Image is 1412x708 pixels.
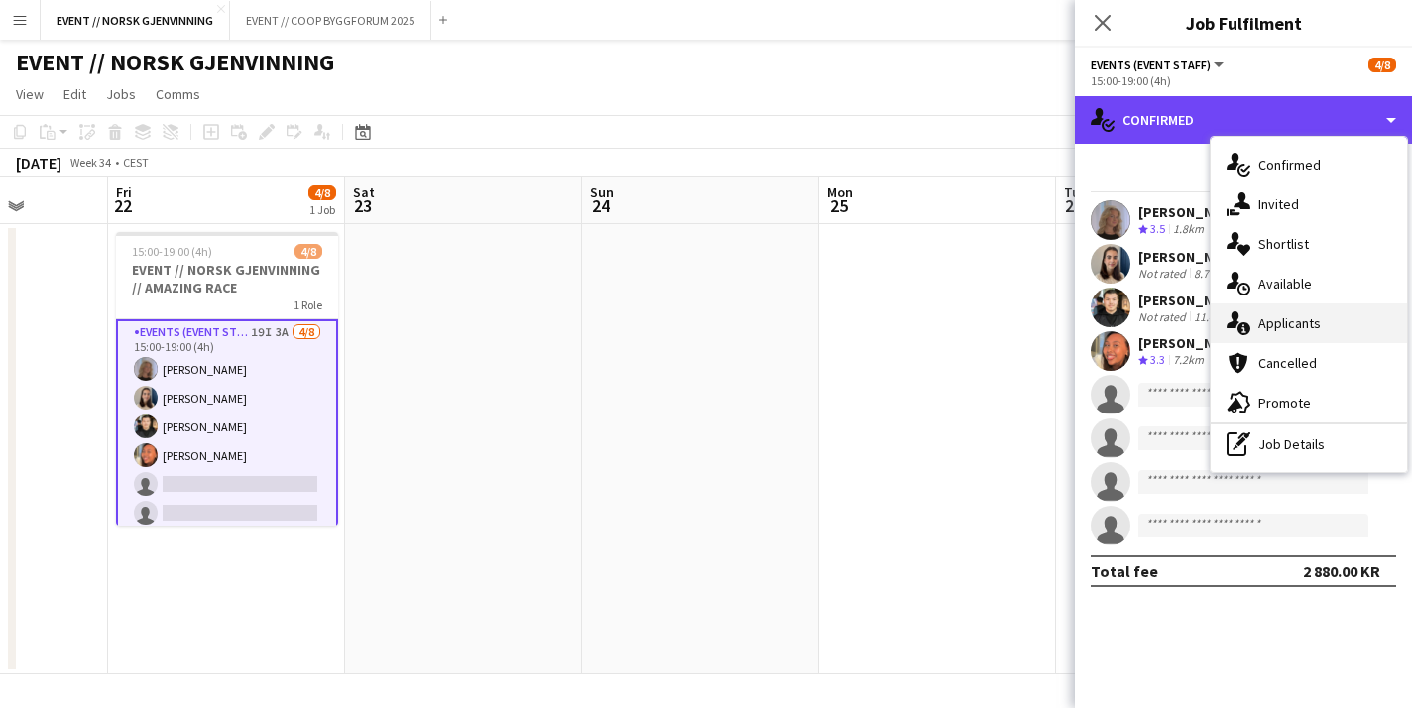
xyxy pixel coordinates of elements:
div: [PERSON_NAME] [1138,203,1243,221]
h1: EVENT // NORSK GJENVINNING [16,48,334,77]
button: Events (Event Staff) [1091,58,1227,72]
span: Mon [827,183,853,201]
div: Cancelled [1211,343,1407,383]
span: Fri [116,183,132,201]
span: 1 Role [294,297,322,312]
a: Jobs [98,81,144,107]
div: 11.4km [1190,309,1235,324]
div: Available [1211,264,1407,303]
div: 1.8km [1169,221,1208,238]
span: 3.5 [1150,221,1165,236]
span: Events (Event Staff) [1091,58,1211,72]
div: [PERSON_NAME] [1138,292,1243,309]
span: Edit [63,85,86,103]
button: EVENT // NORSK GJENVINNING [41,1,230,40]
span: 4/8 [308,185,336,200]
div: 8.7km [1190,266,1229,281]
div: Shortlist [1211,224,1407,264]
span: 22 [113,194,132,217]
div: Applicants [1211,303,1407,343]
div: Confirmed [1075,96,1412,144]
div: 1 Job [309,202,335,217]
div: Promote [1211,383,1407,422]
span: 24 [587,194,614,217]
h3: EVENT // NORSK GJENVINNING // AMAZING RACE [116,261,338,296]
app-job-card: 15:00-19:00 (4h)4/8EVENT // NORSK GJENVINNING // AMAZING RACE1 RoleEvents (Event Staff)19I3A4/815... [116,232,338,526]
span: Comms [156,85,200,103]
span: 15:00-19:00 (4h) [132,244,212,259]
span: 25 [824,194,853,217]
span: Sat [353,183,375,201]
app-card-role: Events (Event Staff)19I3A4/815:00-19:00 (4h)[PERSON_NAME][PERSON_NAME][PERSON_NAME][PERSON_NAME] [116,319,338,592]
div: 7.2km [1169,352,1208,369]
div: [PERSON_NAME] [1138,248,1243,266]
div: Not rated [1138,309,1190,324]
div: Invited [1211,184,1407,224]
span: Jobs [106,85,136,103]
div: Total fee [1091,561,1158,581]
span: 3.3 [1150,352,1165,367]
div: Not rated [1138,266,1190,281]
a: View [8,81,52,107]
h3: Job Fulfilment [1075,10,1412,36]
span: 26 [1061,194,1087,217]
a: Comms [148,81,208,107]
span: Week 34 [65,155,115,170]
div: Job Details [1211,424,1407,464]
button: EVENT // COOP BYGGFORUM 2025 [230,1,431,40]
div: [DATE] [16,153,61,173]
div: Confirmed [1211,145,1407,184]
span: Sun [590,183,614,201]
div: 2 880.00 KR [1303,561,1380,581]
span: 4/8 [1368,58,1396,72]
div: 15:00-19:00 (4h) [1091,73,1396,88]
span: 23 [350,194,375,217]
span: Tue [1064,183,1087,201]
span: 4/8 [294,244,322,259]
div: [PERSON_NAME] [1138,334,1243,352]
span: View [16,85,44,103]
div: CEST [123,155,149,170]
a: Edit [56,81,94,107]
